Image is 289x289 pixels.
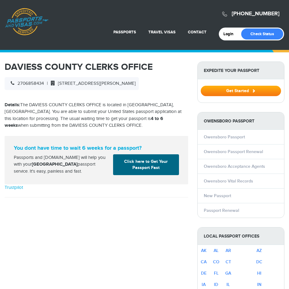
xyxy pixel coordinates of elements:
a: Passport Renewal [204,208,239,213]
a: AL [214,248,219,253]
a: Check Status [241,28,283,39]
strong: [GEOGRAPHIC_DATA] [32,161,78,167]
a: Get Started [201,88,281,93]
a: CA [201,259,207,265]
a: Login [223,32,238,36]
a: IA [202,282,206,287]
a: Owensboro Passport Renewal [204,149,263,154]
a: IN [257,282,261,287]
a: Owensboro Passport [204,134,245,140]
a: Click here to Get Your Passport Fast [113,154,179,175]
a: CO [213,259,219,265]
strong: Owensboro Passport [198,112,284,130]
a: ID [214,282,218,287]
a: Contact [188,30,207,35]
a: Trustpilot [5,185,23,190]
a: Owensboro Acceptance Agents [204,164,265,169]
a: [PHONE_NUMBER] [232,10,279,17]
a: AR [226,248,231,253]
a: HI [257,271,261,276]
div: Passports and [DOMAIN_NAME] will help you with your passport service. It's easy, painless and fast. [11,154,111,175]
a: AK [201,248,207,253]
a: Passports [113,30,136,35]
a: CT [226,259,231,265]
a: IL [226,282,230,287]
h1: DAVIESS COUNTY CLERKS OFFICE [5,62,188,73]
a: AZ [257,248,262,253]
span: 2706858434 [8,81,44,86]
div: | [5,77,139,90]
strong: Local Passport Offices [198,227,284,245]
strong: Details: [5,102,20,108]
strong: You dont have time to wait 6 weeks for a passport? [14,145,179,152]
a: FL [214,271,219,276]
a: Passports & [DOMAIN_NAME] [5,8,48,36]
strong: Expedite Your Passport [198,62,284,79]
a: New Passport [204,193,231,198]
a: DE [201,271,207,276]
a: DC [256,259,262,265]
p: The DAVIESS COUNTY CLERKS OFFICE is located in [GEOGRAPHIC_DATA], [GEOGRAPHIC_DATA]. You are able... [5,102,188,129]
a: GA [225,271,231,276]
a: Travel Visas [148,30,176,35]
span: [STREET_ADDRESS][PERSON_NAME] [48,81,136,86]
a: Owensboro Vital Records [204,178,253,184]
button: Get Started [201,86,281,96]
